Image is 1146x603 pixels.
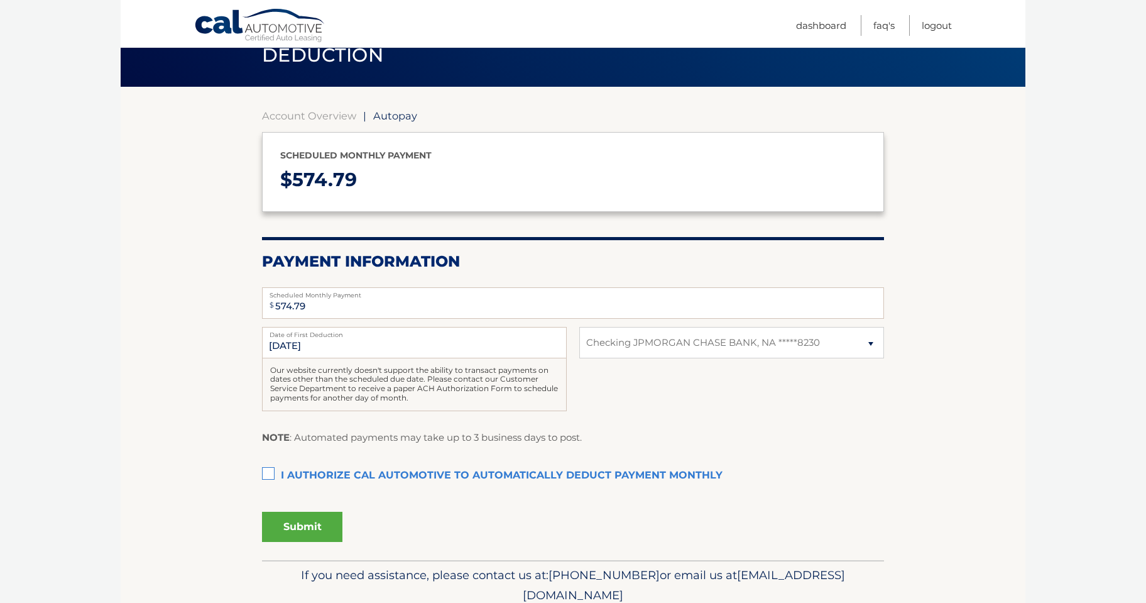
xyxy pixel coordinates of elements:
[262,429,582,446] p: : Automated payments may take up to 3 business days to post.
[262,463,884,489] label: I authorize cal automotive to automatically deduct payment monthly
[262,327,567,358] input: Payment Date
[262,512,342,542] button: Submit
[262,252,884,271] h2: Payment Information
[873,15,895,36] a: FAQ's
[266,291,278,319] span: $
[262,327,567,337] label: Date of First Deduction
[194,8,326,45] a: Cal Automotive
[262,287,884,297] label: Scheduled Monthly Payment
[262,358,567,411] div: Our website currently doesn't support the ability to transact payments on dates other than the sc...
[280,163,866,197] p: $
[363,109,366,122] span: |
[262,431,290,443] strong: NOTE
[373,109,417,122] span: Autopay
[796,15,846,36] a: Dashboard
[548,568,660,582] span: [PHONE_NUMBER]
[280,148,866,163] p: Scheduled monthly payment
[262,109,356,122] a: Account Overview
[292,168,357,191] span: 574.79
[523,568,845,602] span: [EMAIL_ADDRESS][DOMAIN_NAME]
[922,15,952,36] a: Logout
[262,287,884,319] input: Payment Amount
